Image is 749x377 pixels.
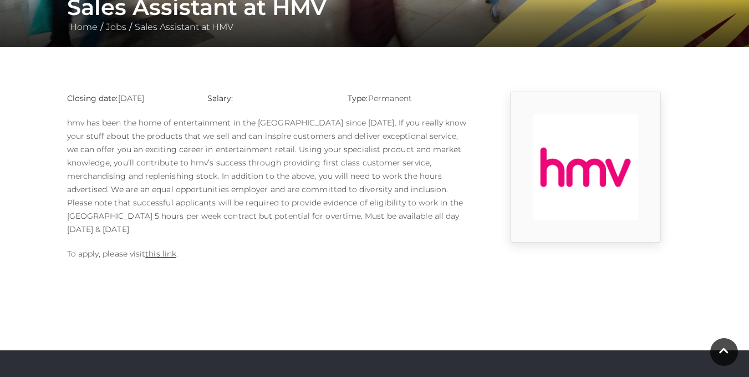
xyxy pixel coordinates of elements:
[67,22,100,32] a: Home
[67,93,118,103] strong: Closing date:
[67,116,472,236] p: hmv has been the home of entertainment in the [GEOGRAPHIC_DATA] since [DATE]. If you really know ...
[132,22,236,32] a: Sales Assistant at HMV
[67,92,191,105] p: [DATE]
[103,22,129,32] a: Jobs
[533,114,638,220] img: 9_1554821655_pX3E.png
[207,93,233,103] strong: Salary:
[67,247,472,260] p: To apply, please visit .
[348,93,368,103] strong: Type:
[348,92,471,105] p: Permanent
[145,249,176,259] a: this link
